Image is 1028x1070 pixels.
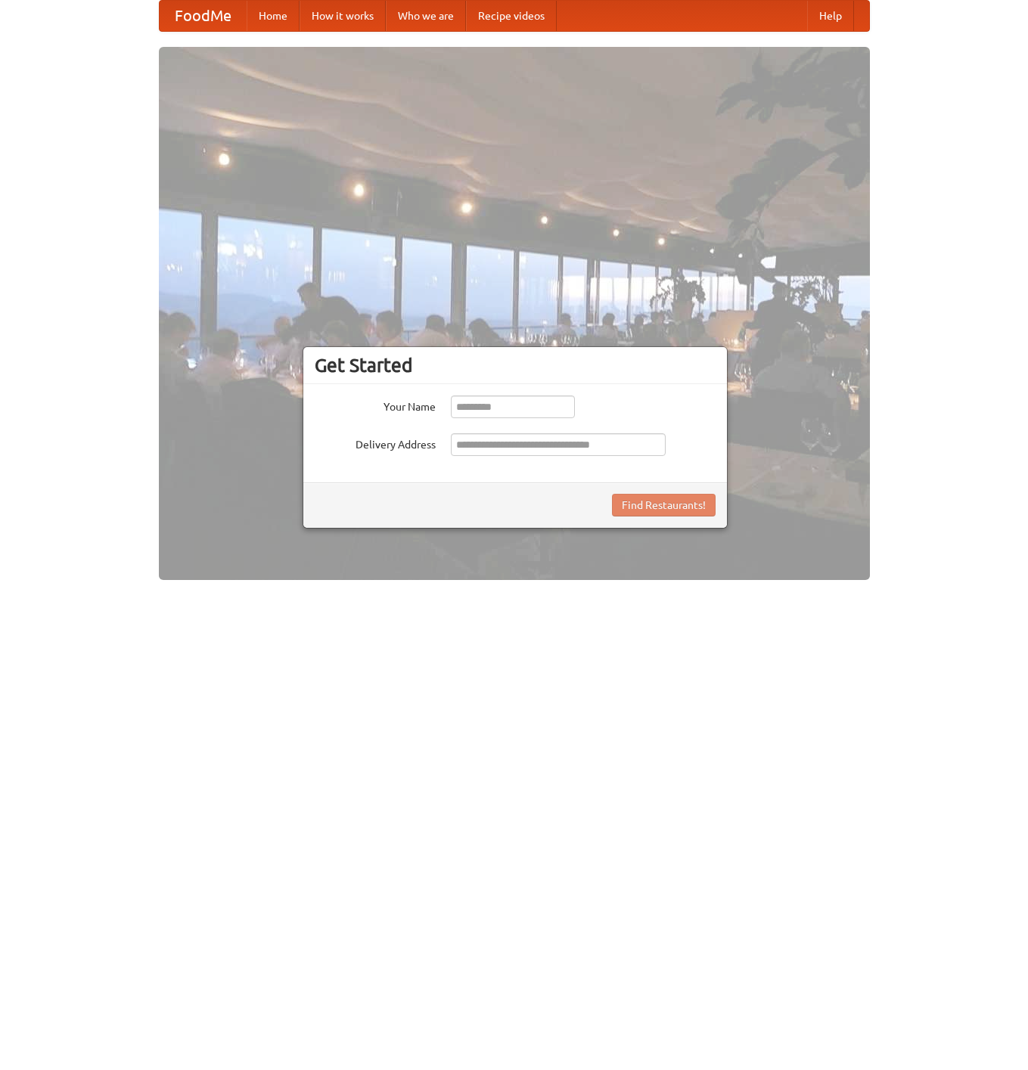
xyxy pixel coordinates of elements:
[386,1,466,31] a: Who we are
[612,494,716,516] button: Find Restaurants!
[160,1,247,31] a: FoodMe
[300,1,386,31] a: How it works
[315,354,716,377] h3: Get Started
[466,1,557,31] a: Recipe videos
[247,1,300,31] a: Home
[807,1,854,31] a: Help
[315,395,436,414] label: Your Name
[315,433,436,452] label: Delivery Address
